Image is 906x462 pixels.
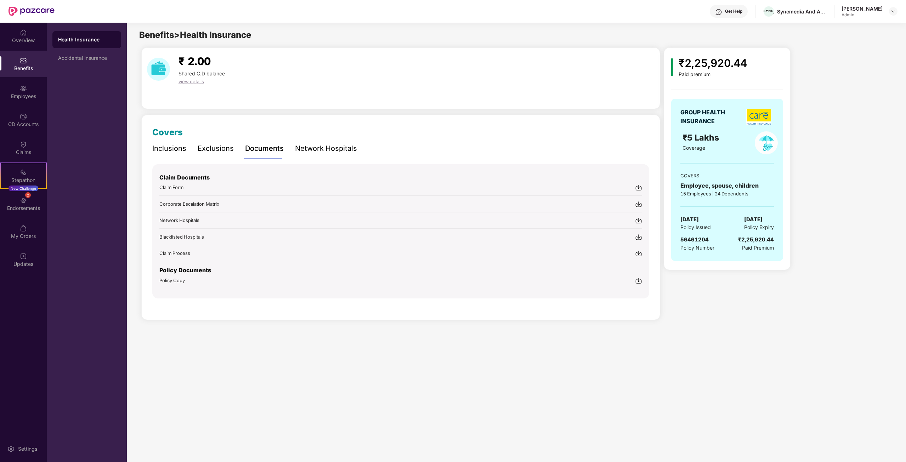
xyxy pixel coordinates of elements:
[683,145,705,151] span: Coverage
[20,169,27,176] img: svg+xml;base64,PHN2ZyB4bWxucz0iaHR0cDovL3d3dy53My5vcmcvMjAwMC9zdmciIHdpZHRoPSIyMSIgaGVpZ2h0PSIyMC...
[159,278,185,283] span: Policy Copy
[179,70,225,76] span: Shared C.D balance
[152,127,183,137] span: Covers
[738,235,774,244] div: ₹2,25,920.44
[680,215,699,224] span: [DATE]
[890,8,896,14] img: svg+xml;base64,PHN2ZyBpZD0iRHJvcGRvd24tMzJ4MzIiIHhtbG5zPSJodHRwOi8vd3d3LnczLm9yZy8yMDAwL3N2ZyIgd2...
[179,55,211,68] span: ₹ 2.00
[58,55,115,61] div: Accidental Insurance
[680,190,774,197] div: 15 Employees | 24 Dependents
[179,79,204,84] span: view details
[744,223,774,231] span: Policy Expiry
[9,186,38,191] div: New Challenge
[9,7,55,16] img: New Pazcare Logo
[20,85,27,92] img: svg+xml;base64,PHN2ZyBpZD0iRW1wbG95ZWVzIiB4bWxucz0iaHR0cDovL3d3dy53My5vcmcvMjAwMC9zdmciIHdpZHRoPS...
[147,58,170,81] img: download
[20,29,27,36] img: svg+xml;base64,PHN2ZyBpZD0iSG9tZSIgeG1sbnM9Imh0dHA6Ly93d3cudzMub3JnLzIwMDAvc3ZnIiB3aWR0aD0iMjAiIG...
[245,143,284,154] div: Documents
[20,197,27,204] img: svg+xml;base64,PHN2ZyBpZD0iRW5kb3JzZW1lbnRzIiB4bWxucz0iaHR0cDovL3d3dy53My5vcmcvMjAwMC9zdmciIHdpZH...
[198,143,234,154] div: Exclusions
[680,223,711,231] span: Policy Issued
[159,266,642,275] p: Policy Documents
[679,72,747,78] div: Paid premium
[20,113,27,120] img: svg+xml;base64,PHN2ZyBpZD0iQ0RfQWNjb3VudHMiIGRhdGEtbmFtZT0iQ0QgQWNjb3VudHMiIHhtbG5zPSJodHRwOi8vd3...
[139,30,251,40] span: Benefits > Health Insurance
[159,201,219,207] span: Corporate Escalation Matrix
[1,177,46,184] div: Stepathon
[680,245,714,251] span: Policy Number
[725,8,742,14] div: Get Help
[742,244,774,252] span: Paid Premium
[159,234,204,240] span: Blacklisted Hospitals
[680,236,709,243] span: 56461204
[635,277,642,284] img: svg+xml;base64,PHN2ZyBpZD0iRG93bmxvYWQtMjR4MjQiIHhtbG5zPSJodHRwOi8vd3d3LnczLm9yZy8yMDAwL3N2ZyIgd2...
[58,36,115,43] div: Health Insurance
[16,445,39,452] div: Settings
[715,8,722,16] img: svg+xml;base64,PHN2ZyBpZD0iSGVscC0zMngzMiIgeG1sbnM9Imh0dHA6Ly93d3cudzMub3JnLzIwMDAvc3ZnIiB3aWR0aD...
[20,141,27,148] img: svg+xml;base64,PHN2ZyBpZD0iQ2xhaW0iIHhtbG5zPSJodHRwOi8vd3d3LnczLm9yZy8yMDAwL3N2ZyIgd2lkdGg9IjIwIi...
[159,217,199,223] span: Network Hospitals
[20,225,27,232] img: svg+xml;base64,PHN2ZyBpZD0iTXlfT3JkZXJzIiBkYXRhLW5hbWU9Ik15IE9yZGVycyIgeG1sbnM9Imh0dHA6Ly93d3cudz...
[25,192,31,198] div: 2
[671,58,673,76] img: icon
[680,108,742,126] div: GROUP HEALTH INSURANCE
[159,173,642,182] p: Claim Documents
[680,172,774,179] div: COVERS
[746,109,771,125] img: insurerLogo
[20,57,27,64] img: svg+xml;base64,PHN2ZyBpZD0iQmVuZWZpdHMiIHhtbG5zPSJodHRwOi8vd3d3LnczLm9yZy8yMDAwL3N2ZyIgd2lkdGg9Ij...
[152,143,186,154] div: Inclusions
[20,253,27,260] img: svg+xml;base64,PHN2ZyBpZD0iVXBkYXRlZCIgeG1sbnM9Imh0dHA6Ly93d3cudzMub3JnLzIwMDAvc3ZnIiB3aWR0aD0iMj...
[635,201,642,208] img: svg+xml;base64,PHN2ZyBpZD0iRG93bmxvYWQtMjR4MjQiIHhtbG5zPSJodHRwOi8vd3d3LnczLm9yZy8yMDAwL3N2ZyIgd2...
[764,10,774,13] img: sync-media-logo%20Black.png
[680,181,774,190] div: Employee, spouse, children
[159,184,183,190] span: Claim Form
[679,55,747,72] div: ₹2,25,920.44
[842,5,883,12] div: [PERSON_NAME]
[635,217,642,224] img: svg+xml;base64,PHN2ZyBpZD0iRG93bmxvYWQtMjR4MjQiIHhtbG5zPSJodHRwOi8vd3d3LnczLm9yZy8yMDAwL3N2ZyIgd2...
[683,133,721,143] span: ₹5 Lakhs
[159,250,190,256] span: Claim Process
[635,250,642,257] img: svg+xml;base64,PHN2ZyBpZD0iRG93bmxvYWQtMjR4MjQiIHhtbG5zPSJodHRwOi8vd3d3LnczLm9yZy8yMDAwL3N2ZyIgd2...
[777,8,827,15] div: Syncmedia And Adtech Private Limited
[755,131,778,154] img: policyIcon
[7,445,15,452] img: svg+xml;base64,PHN2ZyBpZD0iU2V0dGluZy0yMHgyMCIgeG1sbnM9Imh0dHA6Ly93d3cudzMub3JnLzIwMDAvc3ZnIiB3aW...
[842,12,883,18] div: Admin
[635,234,642,241] img: svg+xml;base64,PHN2ZyBpZD0iRG93bmxvYWQtMjR4MjQiIHhtbG5zPSJodHRwOi8vd3d3LnczLm9yZy8yMDAwL3N2ZyIgd2...
[744,215,763,224] span: [DATE]
[635,184,642,191] img: svg+xml;base64,PHN2ZyBpZD0iRG93bmxvYWQtMjR4MjQiIHhtbG5zPSJodHRwOi8vd3d3LnczLm9yZy8yMDAwL3N2ZyIgd2...
[295,143,357,154] div: Network Hospitals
